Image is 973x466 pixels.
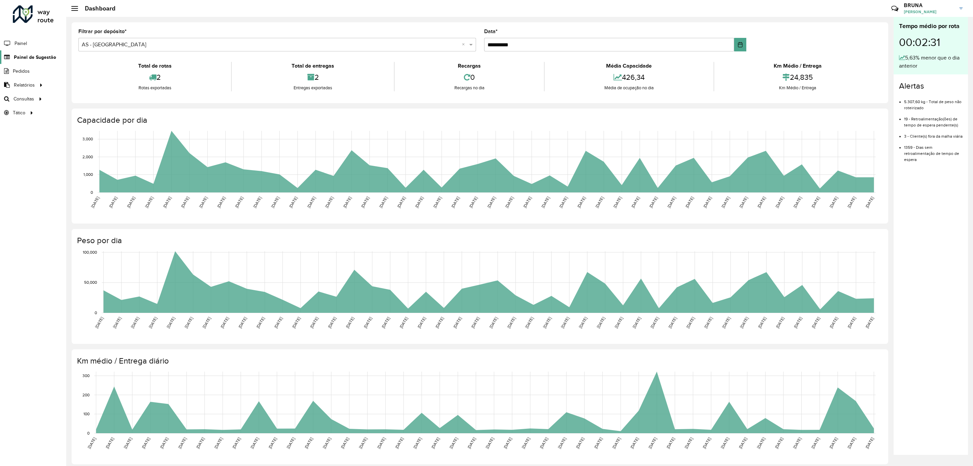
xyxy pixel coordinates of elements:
div: 2 [80,70,229,85]
div: 426,34 [546,70,712,85]
text: 200 [82,393,90,397]
text: [DATE] [94,316,104,329]
div: 24,835 [716,70,880,85]
text: [DATE] [452,316,462,329]
text: 50,000 [84,280,97,285]
a: Contato Rápido [888,1,902,16]
text: [DATE] [198,196,208,209]
div: Total de rotas [80,62,229,70]
div: Rotas exportadas [80,85,229,91]
text: [DATE] [828,437,838,449]
span: Consultas [14,95,34,102]
text: [DATE] [162,196,172,209]
text: [DATE] [488,316,498,329]
text: [DATE] [250,437,259,449]
text: [DATE] [123,437,133,449]
text: [DATE] [793,316,803,329]
text: [DATE] [327,316,337,329]
text: [DATE] [668,316,677,329]
text: 100 [83,412,90,416]
div: Média de ocupação no dia [546,85,712,91]
text: [DATE] [811,316,821,329]
div: Recargas no dia [396,85,542,91]
text: [DATE] [485,437,495,449]
text: [DATE] [630,196,640,209]
text: [DATE] [126,196,136,209]
text: [DATE] [865,316,874,329]
text: [DATE] [252,196,262,209]
text: [DATE] [430,437,440,449]
text: [DATE] [470,316,480,329]
text: [DATE] [575,437,585,449]
text: [DATE] [792,437,802,449]
text: [DATE] [268,437,277,449]
text: [DATE] [288,196,298,209]
text: [DATE] [90,196,100,209]
li: 3 - Cliente(s) fora da malha viária [904,128,963,139]
text: [DATE] [449,437,458,449]
text: 0 [91,190,93,194]
text: [DATE] [394,437,404,449]
text: [DATE] [238,316,247,329]
text: [DATE] [286,437,296,449]
div: 2 [233,70,392,85]
text: [DATE] [360,196,370,209]
text: [DATE] [166,316,176,329]
text: [DATE] [614,316,624,329]
text: [DATE] [847,196,856,209]
text: [DATE] [467,437,476,449]
div: 0 [396,70,542,85]
text: [DATE] [703,316,713,329]
text: [DATE] [558,196,568,209]
text: [DATE] [847,316,856,329]
text: [DATE] [650,316,659,329]
text: [DATE] [342,196,352,209]
text: [DATE] [684,196,694,209]
text: [DATE] [381,316,391,329]
text: [DATE] [413,437,422,449]
text: [DATE] [667,196,676,209]
label: Data [484,27,498,36]
text: [DATE] [396,196,406,209]
text: [DATE] [613,196,622,209]
text: 100,000 [83,250,97,254]
text: [DATE] [775,316,785,329]
text: [DATE] [141,437,151,449]
text: [DATE] [721,316,731,329]
text: [DATE] [324,196,334,209]
text: [DATE] [793,196,802,209]
text: [DATE] [450,196,460,209]
text: [DATE] [414,196,424,209]
li: 19 - Retroalimentação(ões) de tempo de espera pendente(s) [904,111,963,128]
text: [DATE] [578,316,588,329]
text: [DATE] [231,437,241,449]
text: [DATE] [775,196,784,209]
text: [DATE] [130,316,140,329]
text: [DATE] [810,437,820,449]
text: [DATE] [702,196,712,209]
text: [DATE] [829,316,839,329]
text: [DATE] [105,437,115,449]
text: [DATE] [214,437,223,449]
text: [DATE] [632,316,642,329]
text: [DATE] [270,196,280,209]
div: Km Médio / Entrega [716,62,880,70]
div: Tempo médio por rota [899,22,963,31]
div: 00:02:31 [899,31,963,54]
h4: Capacidade por dia [77,115,881,125]
text: [DATE] [738,437,748,449]
h3: BRUNA [904,2,954,8]
text: [DATE] [557,437,567,449]
text: [DATE] [255,316,265,329]
text: [DATE] [829,196,839,209]
text: [DATE] [220,316,229,329]
button: Choose Date [734,38,746,51]
text: [DATE] [306,196,316,209]
text: [DATE] [721,196,730,209]
text: [DATE] [503,437,513,449]
text: [DATE] [576,196,586,209]
text: [DATE] [340,437,350,449]
text: [DATE] [148,316,158,329]
text: [DATE] [376,437,386,449]
div: Média Capacidade [546,62,712,70]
